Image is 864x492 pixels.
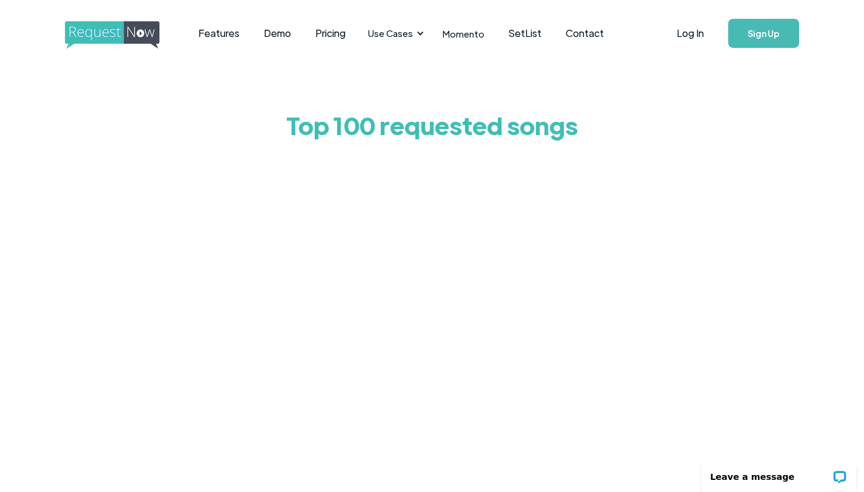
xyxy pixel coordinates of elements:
[728,19,799,48] a: Sign Up
[186,15,252,52] a: Features
[303,15,358,52] a: Pricing
[368,27,413,40] div: Use Cases
[694,454,864,492] iframe: LiveChat chat widget
[665,12,716,55] a: Log In
[65,21,156,45] a: home
[554,15,616,52] a: Contact
[65,21,182,49] img: requestnow logo
[497,15,554,52] a: SetList
[252,15,303,52] a: Demo
[430,16,497,52] a: Momento
[147,101,717,149] h1: Top 100 requested songs
[361,15,427,52] div: Use Cases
